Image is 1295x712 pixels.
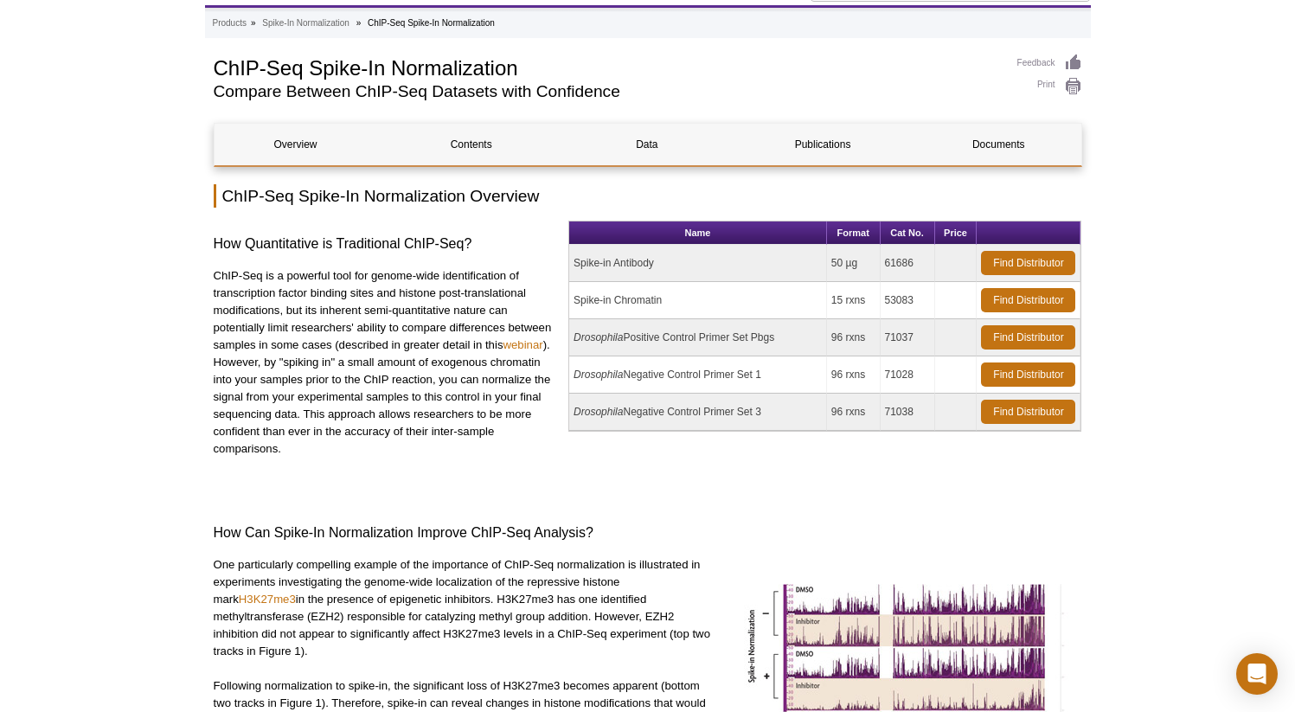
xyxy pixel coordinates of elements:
[881,356,935,394] td: 71028
[935,221,978,245] th: Price
[569,356,827,394] td: Negative Control Primer Set 1
[827,282,881,319] td: 15 rxns
[214,267,556,458] p: ChIP-Seq is a powerful tool for genome-wide identification of transcription factor binding sites ...
[1017,54,1082,73] a: Feedback
[213,16,247,31] a: Products
[214,184,1082,208] h2: ChIP-Seq Spike-In Normalization Overview
[214,54,1000,80] h1: ChIP-Seq Spike-In Normalization
[981,251,1075,275] a: Find Distributor
[827,245,881,282] td: 50 µg
[981,362,1075,387] a: Find Distributor
[574,406,623,418] i: Drosophila
[981,325,1075,350] a: Find Distributor
[981,288,1075,312] a: Find Distributor
[827,319,881,356] td: 96 rxns
[251,18,256,28] li: »
[569,394,827,431] td: Negative Control Primer Set 3
[569,245,827,282] td: Spike-in Antibody
[214,234,556,254] h3: How Quantitative is Traditional ChIP-Seq?
[1017,77,1082,96] a: Print
[566,124,728,165] a: Data
[569,282,827,319] td: Spike-in Chromatin
[881,221,935,245] th: Cat No.
[881,245,935,282] td: 61686
[574,369,623,381] i: Drosophila
[569,221,827,245] th: Name
[827,394,881,431] td: 96 rxns
[881,319,935,356] td: 71037
[262,16,349,31] a: Spike-In Normalization
[390,124,553,165] a: Contents
[503,338,542,351] a: webinar
[214,84,1000,99] h2: Compare Between ChIP-Seq Datasets with Confidence
[239,593,296,606] a: H3K27me3
[1236,653,1278,695] div: Open Intercom Messenger
[569,319,827,356] td: Positive Control Primer Set Pbgs
[881,282,935,319] td: 53083
[356,18,362,28] li: »
[917,124,1080,165] a: Documents
[368,18,495,28] li: ChIP-Seq Spike-In Normalization
[827,221,881,245] th: Format
[214,556,713,660] p: One particularly compelling example of the importance of ChIP-Seq normalization is illustrated in...
[741,124,904,165] a: Publications
[827,356,881,394] td: 96 rxns
[574,331,623,343] i: Drosophila
[215,124,377,165] a: Overview
[881,394,935,431] td: 71038
[214,523,1082,543] h3: How Can Spike-In Normalization Improve ChIP-Seq Analysis?
[981,400,1075,424] a: Find Distributor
